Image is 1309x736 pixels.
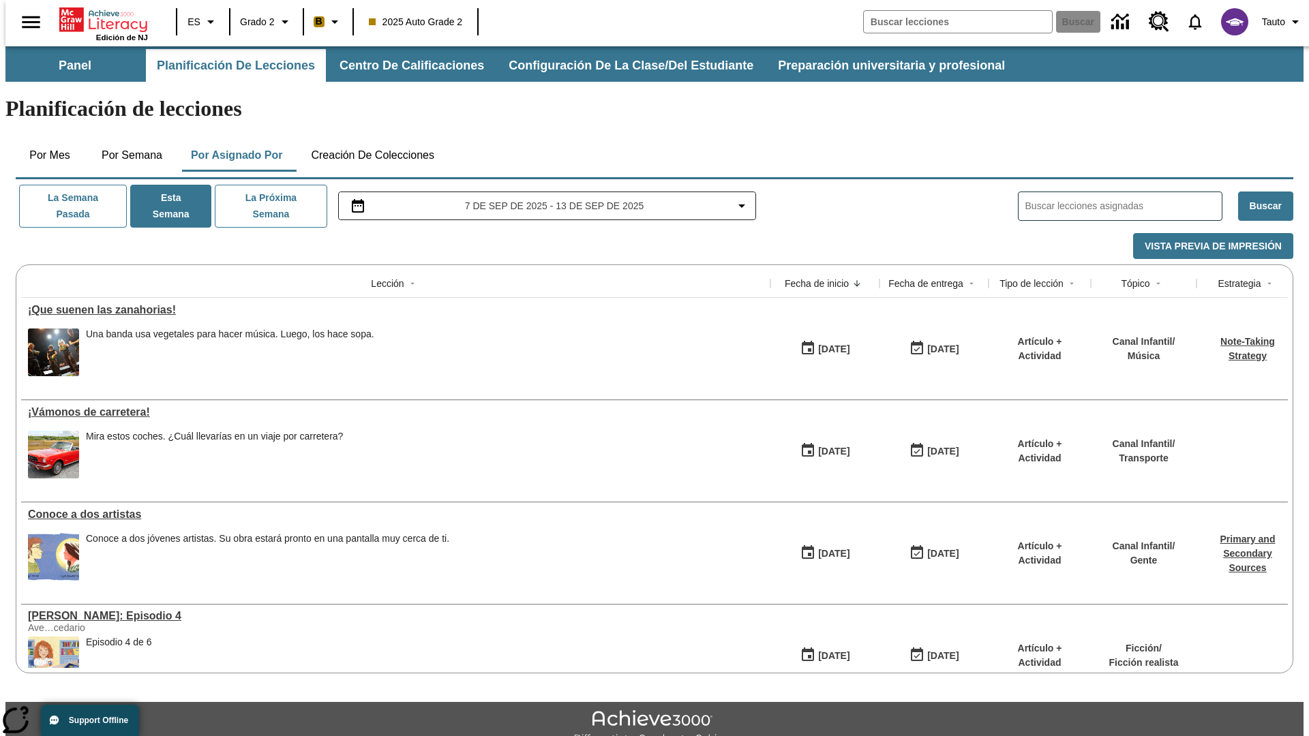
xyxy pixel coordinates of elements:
[369,15,463,29] span: 2025 Auto Grade 2
[28,610,764,622] a: Elena Menope: Episodio 4, Lecciones
[86,431,343,478] div: Mira estos coches. ¿Cuál llevarías en un viaje por carretera?
[308,10,348,34] button: Boost El color de la clase es anaranjado claro. Cambiar el color de la clase.
[91,139,173,172] button: Por semana
[927,443,959,460] div: [DATE]
[995,539,1084,568] p: Artículo + Actividad
[28,406,764,418] div: ¡Vámonos de carretera!
[187,15,200,29] span: ES
[796,336,854,362] button: 09/07/25: Primer día en que estuvo disponible la lección
[28,328,79,376] img: Un grupo de personas vestidas de negro toca música en un escenario.
[818,647,849,664] div: [DATE]
[11,2,51,42] button: Abrir el menú lateral
[1177,4,1213,40] a: Notificaciones
[796,438,854,464] button: 09/07/25: Primer día en que estuvo disponible la lección
[1109,641,1179,656] p: Ficción /
[888,277,963,290] div: Fecha de entrega
[1150,275,1167,292] button: Sort
[5,49,1017,82] div: Subbarra de navegación
[1113,335,1175,349] p: Canal Infantil /
[28,508,764,521] a: Conoce a dos artistas, Lecciones
[69,716,128,725] span: Support Offline
[905,438,963,464] button: 09/07/25: Último día en que podrá accederse la lección
[28,304,764,316] div: ¡Que suenen las zanahorias!
[905,540,963,566] button: 09/07/25: Último día en que podrá accederse la lección
[905,336,963,362] button: 09/07/25: Último día en que podrá accederse la lección
[28,622,232,633] div: Ave…cedario
[404,275,421,292] button: Sort
[41,705,139,736] button: Support Offline
[329,49,495,82] button: Centro de calificaciones
[240,15,275,29] span: Grado 2
[1220,336,1275,361] a: Note-Taking Strategy
[59,5,148,42] div: Portada
[235,10,299,34] button: Grado: Grado 2, Elige un grado
[1113,539,1175,553] p: Canal Infantil /
[818,545,849,562] div: [DATE]
[28,431,79,478] img: Un auto Ford Mustang rojo descapotable estacionado en un suelo adoquinado delante de un campo
[371,277,404,290] div: Lección
[316,13,322,30] span: B
[59,6,148,33] a: Portada
[28,406,764,418] a: ¡Vámonos de carretera!, Lecciones
[86,637,152,684] div: Episodio 4 de 6
[1113,437,1175,451] p: Canal Infantil /
[28,610,764,622] div: Elena Menope: Episodio 4
[995,437,1084,465] p: Artículo + Actividad
[1257,10,1309,34] button: Perfil/Configuración
[999,277,1064,290] div: Tipo de lección
[796,643,854,669] button: 09/07/25: Primer día en que estuvo disponible la lección
[849,275,865,292] button: Sort
[344,198,751,214] button: Seleccione el intervalo de fechas opción del menú
[1121,277,1149,290] div: Tópico
[465,199,644,213] span: 7 de sep de 2025 - 13 de sep de 2025
[1113,451,1175,465] p: Transporte
[86,637,152,648] div: Episodio 4 de 6
[1262,15,1285,29] span: Tauto
[1220,534,1276,573] a: Primary and Secondary Sources
[1064,275,1080,292] button: Sort
[734,198,750,214] svg: Collapse Date Range Filter
[1133,233,1293,260] button: Vista previa de impresión
[1113,349,1175,363] p: Música
[1103,3,1141,41] a: Centro de información
[86,533,449,581] div: Conoce a dos jóvenes artistas. Su obra estará pronto en una pantalla muy cerca de ti.
[1113,553,1175,568] p: Gente
[28,637,79,684] img: Elena está sentada en la mesa de clase, poniendo pegamento en un trozo de papel. Encima de la mes...
[86,328,374,340] div: Una banda usa vegetales para hacer música. Luego, los hace sopa.
[1218,277,1261,290] div: Estrategia
[96,33,148,42] span: Edición de NJ
[1141,3,1177,40] a: Centro de recursos, Se abrirá en una pestaña nueva.
[5,96,1304,121] h1: Planificación de lecciones
[1238,191,1293,221] button: Buscar
[19,185,127,228] button: La semana pasada
[5,46,1304,82] div: Subbarra de navegación
[927,647,959,664] div: [DATE]
[818,341,849,358] div: [DATE]
[86,431,343,442] div: Mira estos coches. ¿Cuál llevarías en un viaje por carretera?
[785,277,849,290] div: Fecha de inicio
[146,49,326,82] button: Planificación de lecciones
[1221,8,1248,35] img: avatar image
[16,139,84,172] button: Por mes
[864,11,1052,33] input: Buscar campo
[1109,656,1179,670] p: Ficción realista
[1213,4,1257,40] button: Escoja un nuevo avatar
[28,508,764,521] div: Conoce a dos artistas
[130,185,211,228] button: Esta semana
[796,540,854,566] button: 09/07/25: Primer día en que estuvo disponible la lección
[28,533,79,581] img: Un autorretrato caricaturesco de Maya Halko y uno realista de Lyla Sowder-Yuson.
[7,49,143,82] button: Panel
[905,643,963,669] button: 09/07/25: Último día en que podrá accederse la lección
[215,185,327,228] button: La próxima semana
[1025,196,1222,216] input: Buscar lecciones asignadas
[995,335,1084,363] p: Artículo + Actividad
[818,443,849,460] div: [DATE]
[995,641,1084,670] p: Artículo + Actividad
[180,139,294,172] button: Por asignado por
[927,545,959,562] div: [DATE]
[767,49,1016,82] button: Preparación universitaria y profesional
[963,275,980,292] button: Sort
